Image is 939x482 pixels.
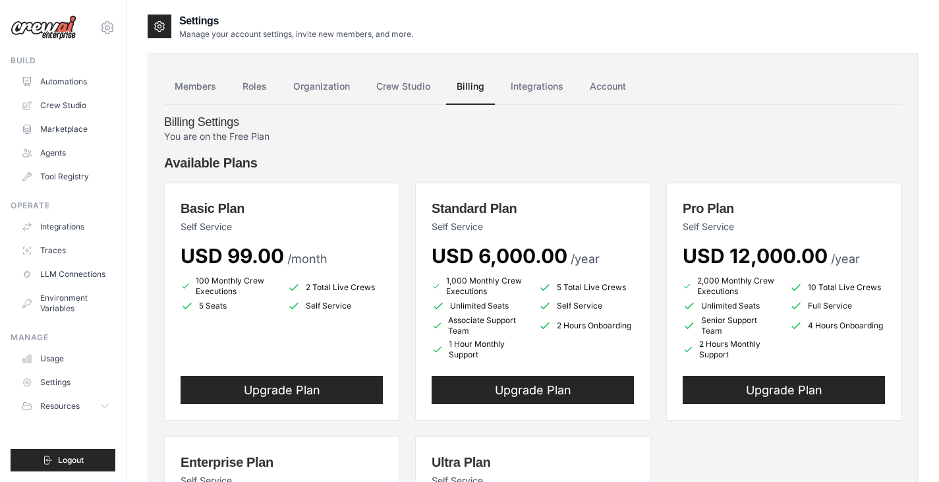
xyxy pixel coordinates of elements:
[11,449,115,471] button: Logout
[181,220,383,233] p: Self Service
[181,199,383,218] h3: Basic Plan
[283,69,360,105] a: Organization
[16,216,115,237] a: Integrations
[789,278,886,297] li: 10 Total Live Crews
[181,453,383,471] h3: Enterprise Plan
[683,315,779,336] li: Senior Support Team
[789,315,886,336] li: 4 Hours Onboarding
[683,244,828,268] span: USD 12,000.00
[500,69,574,105] a: Integrations
[432,244,567,268] span: USD 6,000.00
[179,13,413,29] h2: Settings
[432,315,528,336] li: Associate Support Team
[11,15,76,40] img: Logo
[164,154,901,172] h4: Available Plans
[366,69,441,105] a: Crew Studio
[432,299,528,313] li: Unlimited Seats
[16,396,115,417] button: Resources
[11,55,115,66] div: Build
[181,376,383,404] button: Upgrade Plan
[683,276,779,297] li: 2,000 Monthly Crew Executions
[16,287,115,319] a: Environment Variables
[538,278,635,297] li: 5 Total Live Crews
[831,252,860,266] span: /year
[16,264,115,285] a: LLM Connections
[164,130,901,143] p: You are on the Free Plan
[16,95,115,116] a: Crew Studio
[683,299,779,313] li: Unlimited Seats
[432,220,634,233] p: Self Service
[16,166,115,187] a: Tool Registry
[538,299,635,313] li: Self Service
[181,299,277,313] li: 5 Seats
[571,252,600,266] span: /year
[287,299,384,313] li: Self Service
[683,339,779,360] li: 2 Hours Monthly Support
[16,71,115,92] a: Automations
[181,244,284,268] span: USD 99.00
[16,119,115,140] a: Marketplace
[40,401,80,411] span: Resources
[11,332,115,343] div: Manage
[16,142,115,164] a: Agents
[432,376,634,404] button: Upgrade Plan
[538,315,635,336] li: 2 Hours Onboarding
[164,69,227,105] a: Members
[16,372,115,393] a: Settings
[432,276,528,297] li: 1,000 Monthly Crew Executions
[432,453,634,471] h3: Ultra Plan
[16,348,115,369] a: Usage
[683,199,885,218] h3: Pro Plan
[683,376,885,404] button: Upgrade Plan
[789,299,886,313] li: Full Service
[683,220,885,233] p: Self Service
[432,339,528,360] li: 1 Hour Monthly Support
[181,276,277,297] li: 100 Monthly Crew Executions
[287,252,327,266] span: /month
[11,200,115,211] div: Operate
[579,69,637,105] a: Account
[446,69,495,105] a: Billing
[58,455,84,466] span: Logout
[432,199,634,218] h3: Standard Plan
[232,69,277,105] a: Roles
[179,29,413,40] p: Manage your account settings, invite new members, and more.
[164,115,901,130] h4: Billing Settings
[287,278,384,297] li: 2 Total Live Crews
[16,240,115,261] a: Traces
